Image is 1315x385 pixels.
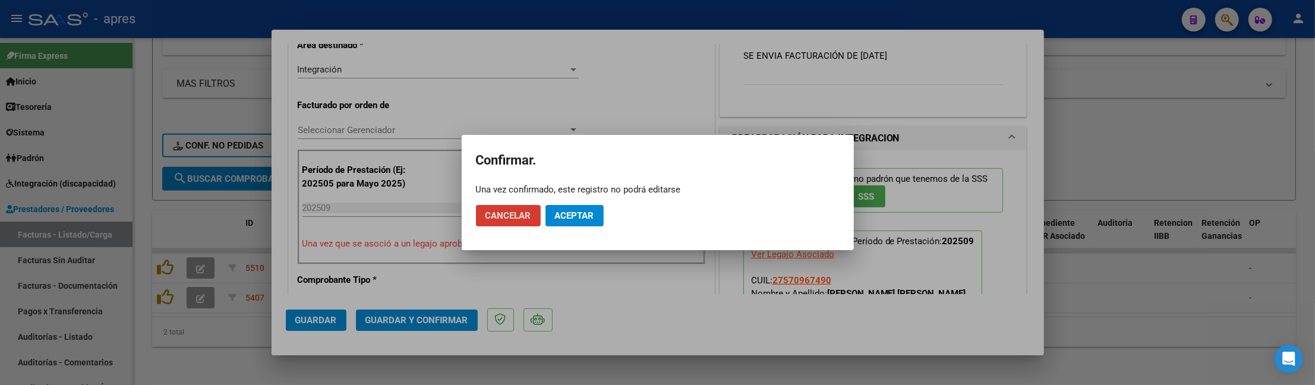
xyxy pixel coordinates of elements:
span: Aceptar [555,210,594,221]
button: Aceptar [545,205,604,226]
span: Cancelar [485,210,531,221]
div: Open Intercom Messenger [1275,345,1303,373]
div: Una vez confirmado, este registro no podrá editarse [476,184,840,195]
button: Cancelar [476,205,541,226]
h2: Confirmar. [476,149,840,172]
